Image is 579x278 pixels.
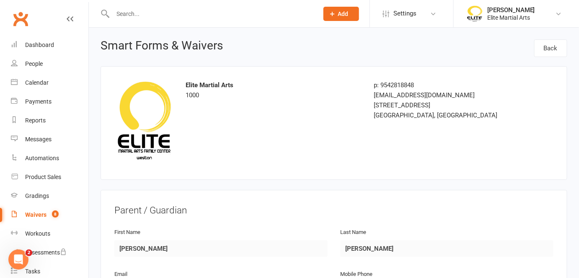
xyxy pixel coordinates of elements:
[101,39,223,55] h1: Smart Forms & Waivers
[487,6,535,14] div: [PERSON_NAME]
[114,204,553,217] div: Parent / Guardian
[11,243,88,262] a: Assessments
[114,80,173,163] img: logo.png
[374,100,512,110] div: [STREET_ADDRESS]
[25,268,40,275] div: Tasks
[340,228,366,237] label: Last Name
[11,187,88,205] a: Gradings
[487,14,535,21] div: Elite Martial Arts
[11,73,88,92] a: Calendar
[11,205,88,224] a: Waivers 8
[11,111,88,130] a: Reports
[374,90,512,100] div: [EMAIL_ADDRESS][DOMAIN_NAME]
[26,249,32,256] span: 2
[11,168,88,187] a: Product Sales
[25,249,67,256] div: Assessments
[374,80,512,90] div: p: 9542818848
[110,8,313,20] input: Search...
[25,42,54,48] div: Dashboard
[11,92,88,111] a: Payments
[25,155,59,161] div: Automations
[466,5,483,22] img: thumb_image1508806937.png
[338,10,349,17] span: Add
[25,174,61,180] div: Product Sales
[534,39,567,57] a: Back
[25,98,52,105] div: Payments
[25,79,49,86] div: Calendar
[25,60,43,67] div: People
[114,228,140,237] label: First Name
[25,117,46,124] div: Reports
[11,224,88,243] a: Workouts
[8,249,28,270] iframe: Intercom live chat
[323,7,359,21] button: Add
[11,130,88,149] a: Messages
[52,210,59,218] span: 8
[393,4,416,23] span: Settings
[25,230,50,237] div: Workouts
[11,55,88,73] a: People
[186,81,233,89] strong: Elite Martial Arts
[374,110,512,120] div: [GEOGRAPHIC_DATA], [GEOGRAPHIC_DATA]
[11,149,88,168] a: Automations
[11,36,88,55] a: Dashboard
[25,211,47,218] div: Waivers
[25,136,52,143] div: Messages
[10,8,31,29] a: Clubworx
[186,80,361,100] div: 1000
[25,192,49,199] div: Gradings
